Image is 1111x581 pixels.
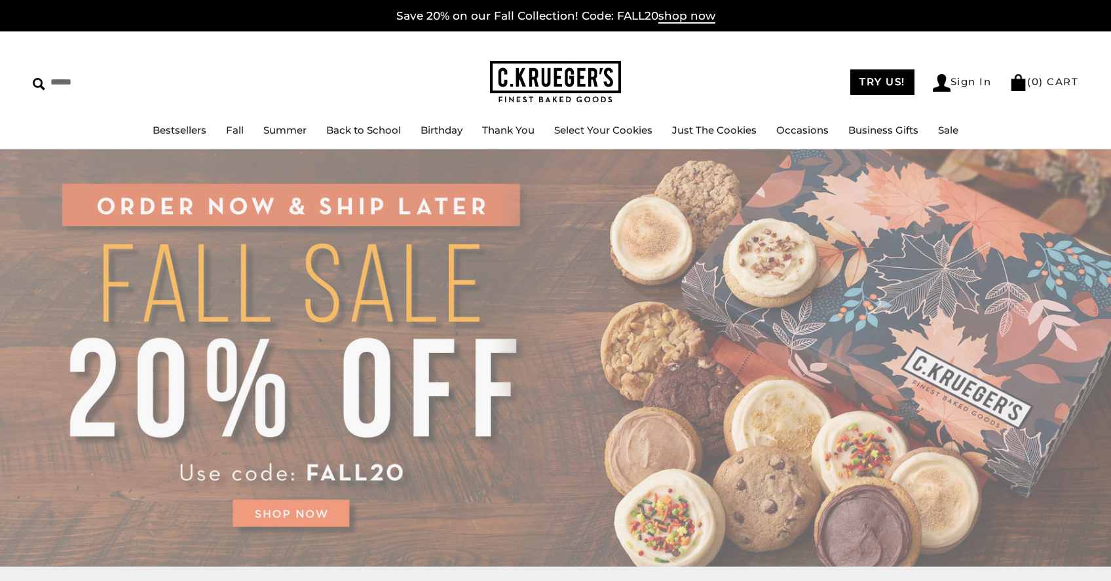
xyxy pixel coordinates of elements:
[263,124,307,136] a: Summer
[326,124,401,136] a: Back to School
[850,69,914,95] a: TRY US!
[33,72,189,92] input: Search
[1009,75,1078,88] a: (0) CART
[226,124,244,136] a: Fall
[33,78,45,90] img: Search
[421,124,462,136] a: Birthday
[482,124,535,136] a: Thank You
[1032,75,1040,88] span: 0
[554,124,652,136] a: Select Your Cookies
[1009,74,1027,91] img: Bag
[490,61,621,103] img: C.KRUEGER'S
[933,74,992,92] a: Sign In
[153,124,206,136] a: Bestsellers
[776,124,829,136] a: Occasions
[933,74,951,92] img: Account
[672,124,757,136] a: Just The Cookies
[848,124,918,136] a: Business Gifts
[938,124,958,136] a: Sale
[396,9,715,24] a: Save 20% on our Fall Collection! Code: FALL20shop now
[658,9,715,24] span: shop now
